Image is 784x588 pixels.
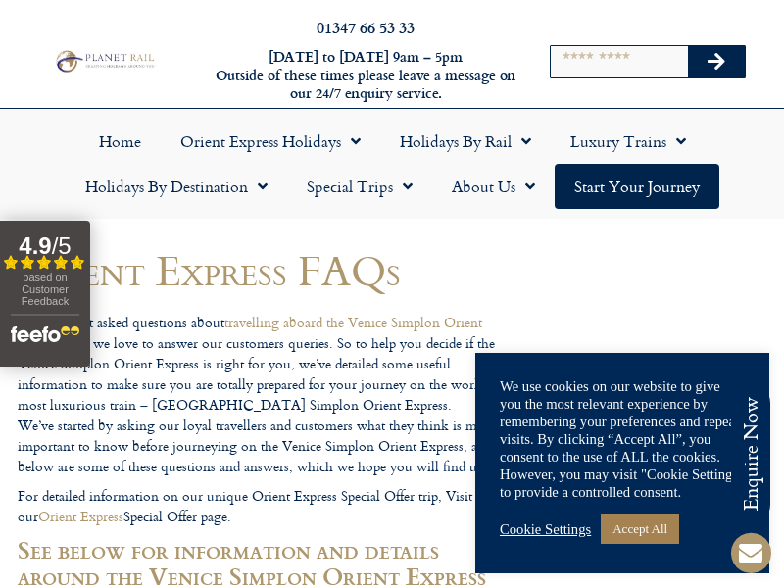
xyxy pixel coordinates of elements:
[161,119,380,164] a: Orient Express Holidays
[79,119,161,164] a: Home
[66,164,287,209] a: Holidays by Destination
[10,119,774,209] nav: Menu
[500,377,745,501] div: We use cookies on our website to give you the most relevant experience by remembering your prefer...
[52,48,157,73] img: Planet Rail Train Holidays Logo
[500,520,591,538] a: Cookie Settings
[551,119,706,164] a: Luxury Trains
[555,164,719,209] a: Start your Journey
[601,514,679,544] a: Accept All
[380,119,551,164] a: Holidays by Rail
[688,46,745,77] button: Search
[317,16,415,38] a: 01347 66 53 33
[287,164,432,209] a: Special Trips
[432,164,555,209] a: About Us
[214,48,517,103] h6: [DATE] to [DATE] 9am – 5pm Outside of these times please leave a message on our 24/7 enquiry serv...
